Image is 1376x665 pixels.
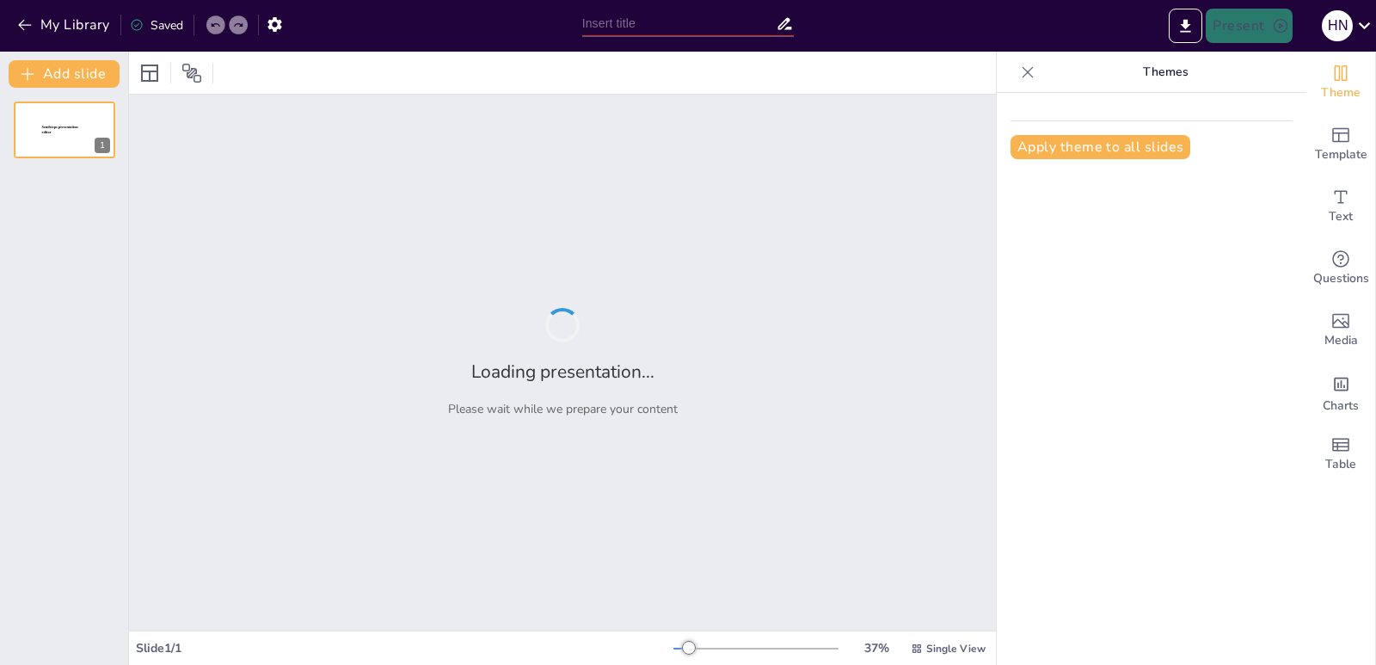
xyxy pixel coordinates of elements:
[471,360,654,384] h2: Loading presentation...
[130,17,183,34] div: Saved
[1010,135,1190,159] button: Apply theme to all slides
[14,102,115,158] div: 1
[42,126,78,135] span: Sendsteps presentation editor
[1206,9,1292,43] button: Present
[1321,83,1361,102] span: Theme
[1306,237,1375,299] div: Get real-time input from your audience
[582,11,777,36] input: Insert title
[1325,455,1356,474] span: Table
[1306,52,1375,114] div: Change the overall theme
[1313,269,1369,288] span: Questions
[1306,114,1375,175] div: Add ready made slides
[136,59,163,87] div: Layout
[1322,10,1353,41] div: H N
[1306,361,1375,423] div: Add charts and graphs
[1315,145,1367,164] span: Template
[1306,423,1375,485] div: Add a table
[926,642,986,656] span: Single View
[1306,175,1375,237] div: Add text boxes
[95,138,110,153] div: 1
[1329,207,1353,226] span: Text
[181,63,202,83] span: Position
[1169,9,1202,43] button: Export to PowerPoint
[9,60,120,88] button: Add slide
[856,640,897,656] div: 37 %
[1324,331,1358,350] span: Media
[13,11,117,39] button: My Library
[1306,299,1375,361] div: Add images, graphics, shapes or video
[1322,9,1353,43] button: H N
[1323,397,1359,416] span: Charts
[136,640,673,656] div: Slide 1 / 1
[1041,52,1289,93] p: Themes
[448,401,678,417] p: Please wait while we prepare your content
